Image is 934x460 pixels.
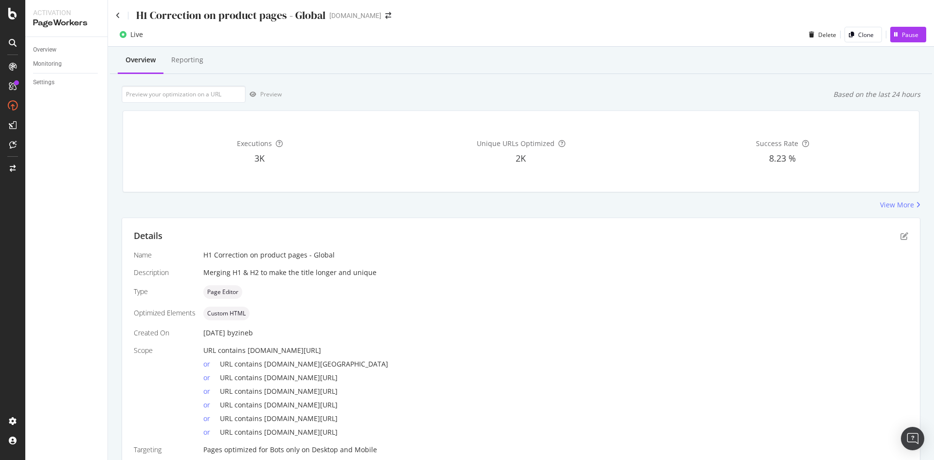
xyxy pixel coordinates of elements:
button: Delete [805,27,836,42]
div: Bots only [270,445,300,455]
div: or [203,373,220,383]
div: Overview [33,45,56,55]
span: Custom HTML [207,311,246,316]
div: Targeting [134,445,196,455]
div: Preview [260,90,282,98]
div: Pause [902,31,918,39]
input: Preview your optimization on a URL [122,86,246,103]
a: Monitoring [33,59,101,69]
button: Clone [844,27,882,42]
span: URL contains [DOMAIN_NAME][URL] [220,414,338,423]
a: View More [880,200,920,210]
div: Merging H1 & H2 to make the title longer and unique [203,268,908,277]
div: or [203,359,220,369]
span: URL contains [DOMAIN_NAME][URL] [220,427,338,437]
span: URL contains [DOMAIN_NAME][URL] [203,346,321,355]
div: Delete [818,31,836,39]
div: or [203,414,220,423]
span: URL contains [DOMAIN_NAME][URL] [220,386,338,396]
div: arrow-right-arrow-left [385,12,391,19]
span: 8.23 % [769,152,796,164]
div: Clone [858,31,874,39]
div: Open Intercom Messenger [901,427,924,450]
div: Type [134,287,196,296]
div: Overview [126,55,156,65]
div: Monitoring [33,59,62,69]
a: Settings [33,77,101,88]
div: Pages optimized for on [203,445,908,455]
div: Desktop and Mobile [312,445,377,455]
div: Settings [33,77,54,88]
div: pen-to-square [900,232,908,240]
span: URL contains [DOMAIN_NAME][URL] [220,373,338,382]
span: Page Editor [207,289,238,295]
div: Reporting [171,55,203,65]
span: 2K [516,152,526,164]
div: Live [130,30,143,39]
div: neutral label [203,285,242,299]
button: Pause [890,27,926,42]
a: Overview [33,45,101,55]
div: [DOMAIN_NAME] [329,11,381,20]
div: Description [134,268,196,277]
div: Scope [134,346,196,355]
div: Based on the last 24 hours [833,90,920,99]
span: Unique URLs Optimized [477,139,555,148]
div: Details [134,230,162,242]
div: neutral label [203,307,250,320]
div: Optimized Elements [134,308,196,318]
span: 3K [254,152,265,164]
span: Executions [237,139,272,148]
div: H1 Correction on product pages - Global [136,8,325,23]
div: or [203,386,220,396]
div: Activation [33,8,100,18]
div: Created On [134,328,196,338]
div: H1 Correction on product pages - Global [203,250,908,260]
div: [DATE] [203,328,908,338]
a: Click to go back [116,12,120,19]
div: or [203,427,220,437]
div: by zineb [227,328,253,338]
span: Success Rate [756,139,798,148]
div: View More [880,200,914,210]
div: Name [134,250,196,260]
div: or [203,400,220,410]
span: URL contains [DOMAIN_NAME][URL] [220,400,338,409]
button: Preview [246,87,282,102]
span: URL contains [DOMAIN_NAME][GEOGRAPHIC_DATA] [220,359,388,368]
div: PageWorkers [33,18,100,29]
